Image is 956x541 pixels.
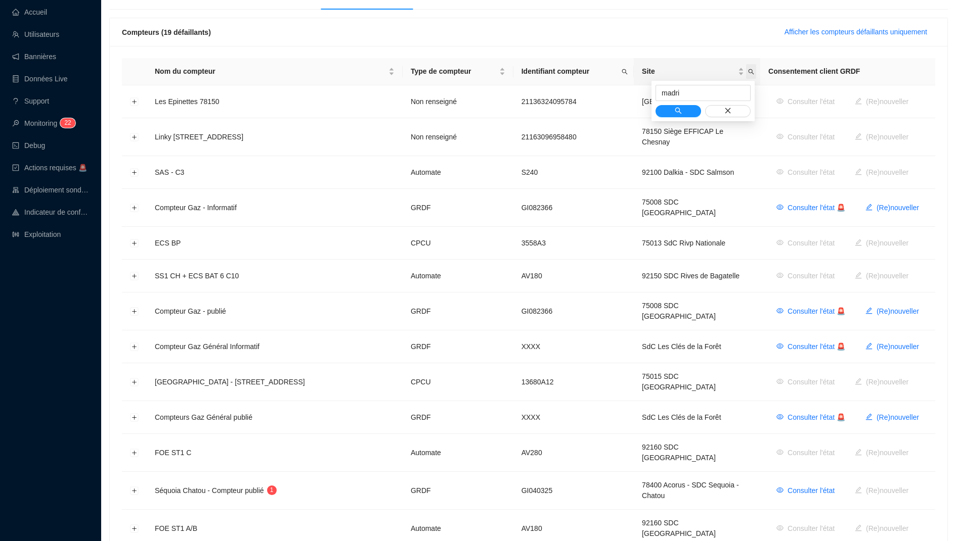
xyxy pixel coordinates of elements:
[12,8,47,16] a: homeAccueil
[155,97,220,106] span: Les Epinettes 78150
[403,156,513,189] td: Automate
[131,133,139,141] button: Développer la ligne
[131,169,139,177] button: Développer la ligne
[620,64,630,79] span: search
[64,119,68,126] span: 2
[513,292,634,330] td: GI082366
[768,409,853,425] button: Consulter l'état 🚨
[642,198,716,217] span: 75008 SDC [GEOGRAPHIC_DATA]
[403,85,513,118] td: Non renseigné
[131,525,139,533] button: Développer la ligne
[724,107,731,114] span: close
[131,272,139,280] button: Développer la ligne
[865,413,873,420] span: edit
[847,445,917,461] button: (Re)nouveller
[847,93,917,110] button: (Re)nouveller
[513,434,634,472] td: AV280
[847,268,917,284] button: (Re)nouveller
[411,66,497,77] span: Type de compteur
[768,303,853,319] button: Consulter l'état 🚨
[877,306,919,317] span: (Re)nouveller
[857,338,927,355] button: (Re)nouveller
[857,409,927,425] button: (Re)nouveller
[155,133,243,141] span: Linky [STREET_ADDRESS]
[403,434,513,472] td: Automate
[776,307,784,314] span: eye
[768,200,853,216] button: Consulter l'état 🚨
[513,363,634,401] td: 13680A12
[513,189,634,227] td: GI082366
[155,449,191,457] span: FOE ST1 C
[155,413,252,421] span: Compteurs Gaz Général publié
[403,260,513,292] td: Automate
[131,378,139,386] button: Développer la ligne
[642,97,716,106] span: [GEOGRAPHIC_DATA]
[622,69,628,75] span: search
[748,69,754,75] span: search
[642,443,716,462] span: 92160 SDC [GEOGRAPHIC_DATA]
[513,118,634,156] td: 21163096958480
[847,129,917,145] button: (Re)nouveller
[155,486,264,495] span: Séquoia Chatou - Compteur publié
[634,58,760,85] th: Site
[513,156,634,189] td: S240
[768,482,843,499] button: Consulter l'état
[12,30,59,38] a: teamUtilisateurs
[68,119,71,126] span: 2
[155,524,197,532] span: FOE ST1 A/B
[403,292,513,330] td: GRDF
[768,164,843,180] button: Consulter l'état
[847,235,917,251] button: (Re)nouveller
[746,64,756,79] span: search
[155,378,305,386] span: [GEOGRAPHIC_DATA] - [STREET_ADDRESS]
[131,239,139,248] button: Développer la ligne
[768,374,843,390] button: Consulter l'état
[865,307,873,314] span: edit
[877,203,919,213] span: (Re)nouveller
[122,28,211,36] span: Compteurs (19 défaillants)
[513,401,634,434] td: XXXX
[403,472,513,510] td: GRDF
[768,520,843,536] button: Consulter l'état
[776,204,784,211] span: eye
[131,98,139,106] button: Développer la ligne
[131,343,139,351] button: Développer la ligne
[768,268,843,284] button: Consulter l'état
[155,66,386,77] span: Nom du compteur
[785,27,927,37] span: Afficher les compteurs défaillants uniquement
[768,338,853,355] button: Consulter l'état 🚨
[267,485,277,495] sup: 1
[513,330,634,363] td: XXXX
[513,260,634,292] td: AV180
[12,230,61,238] a: slidersExploitation
[24,164,87,172] span: Actions requises 🚨
[768,93,843,110] button: Consulter l'état
[12,141,45,150] a: codeDebug
[847,482,917,499] button: (Re)nouveller
[877,341,919,352] span: (Re)nouveller
[760,58,935,85] th: Consentement client GRDF
[865,204,873,211] span: edit
[865,342,873,350] span: edit
[12,53,56,61] a: notificationBannières
[403,401,513,434] td: GRDF
[776,413,784,420] span: eye
[60,118,75,128] sup: 22
[12,208,89,216] a: heat-mapIndicateur de confort
[857,303,927,319] button: (Re)nouveller
[642,239,725,247] span: 75013 SdC Rivp Nationale
[642,127,723,146] span: 78150 Siège EFFICAP Le Chesnay
[403,227,513,260] td: CPCU
[131,449,139,457] button: Développer la ligne
[522,66,618,77] span: Identifiant compteur
[12,164,19,171] span: check-square
[642,168,734,176] span: 92100 Dalkia - SDC Salmson
[642,302,716,320] span: 75008 SDC [GEOGRAPHIC_DATA]
[155,239,181,247] span: ECS BP
[12,186,89,194] a: clusterDéploiement sondes
[270,486,274,494] span: 1
[403,118,513,156] td: Non renseigné
[513,85,634,118] td: 21136324095784
[642,481,738,500] span: 78400 Acorus - SDC Sequoia - Chatou
[131,308,139,316] button: Développer la ligne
